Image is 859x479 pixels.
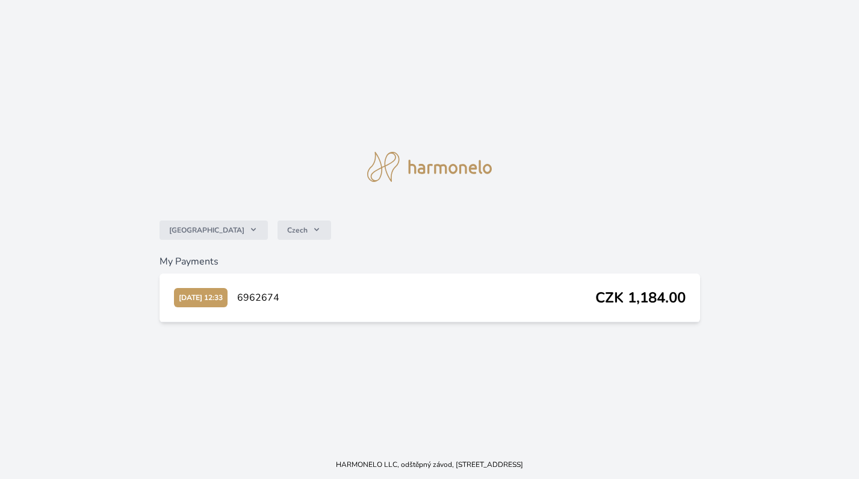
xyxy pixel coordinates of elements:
button: [GEOGRAPHIC_DATA] [160,221,268,240]
span: Czech [287,225,308,235]
span: 6962674 [237,288,586,307]
button: Czech [278,221,331,240]
h6: My Payments [160,254,700,269]
span: [DATE] 12:33 [174,288,228,307]
span: [GEOGRAPHIC_DATA] [169,225,244,235]
img: logo.svg [367,152,492,182]
span: CZK 1,184.00 [595,288,686,307]
a: [DATE] 12:33 6962674 CZK 1,184.00 [160,274,700,322]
